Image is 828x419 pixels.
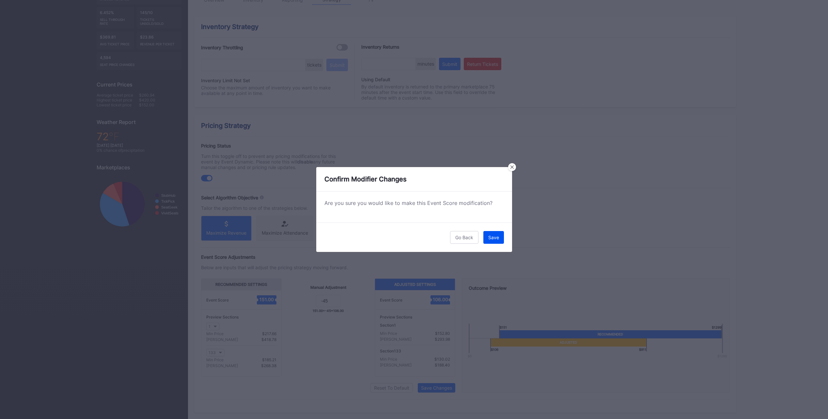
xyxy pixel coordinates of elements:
div: Confirm Modifier Changes [316,167,512,192]
div: Go Back [455,235,473,240]
div: Are you sure you would like to make this Event Score modification? [324,200,504,206]
div: Save [488,235,499,240]
button: Save [483,231,504,244]
button: Go Back [450,231,478,244]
